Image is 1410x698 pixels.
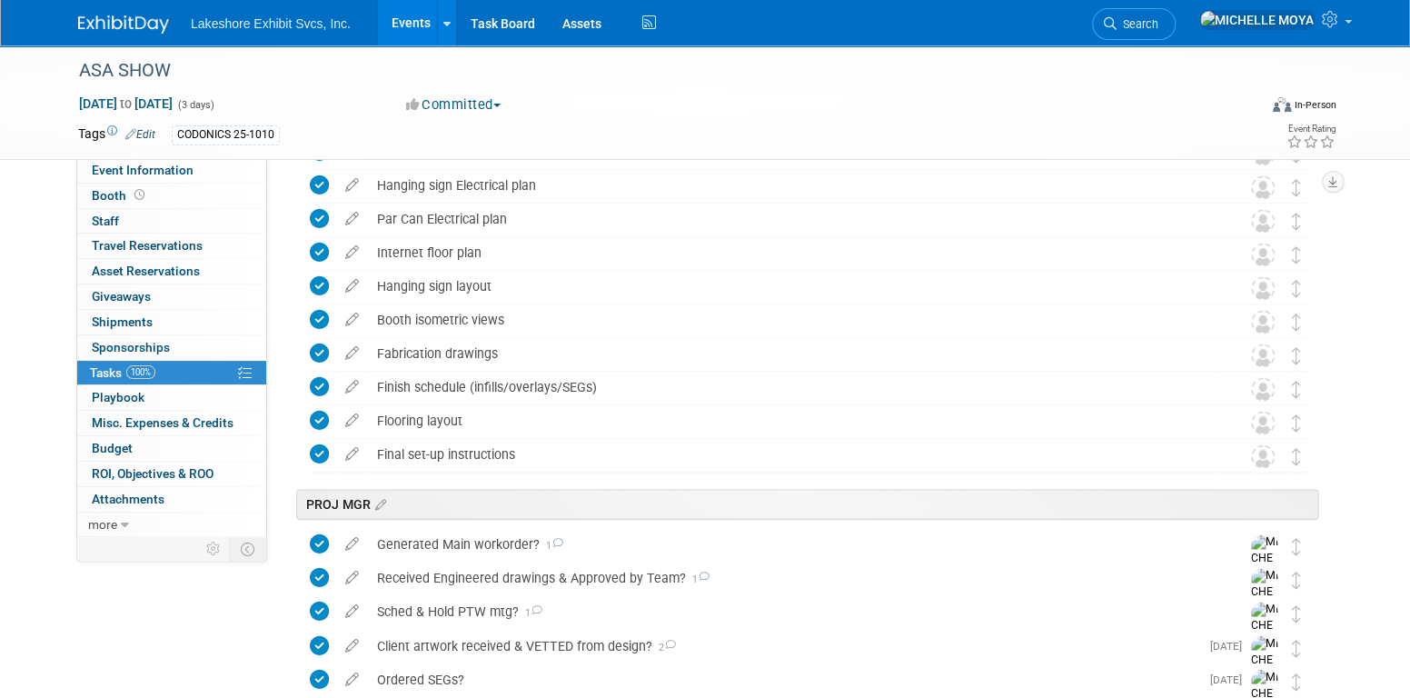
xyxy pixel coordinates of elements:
[131,188,148,202] span: Booth not reserved yet
[92,264,200,278] span: Asset Reservations
[1292,414,1301,432] i: Move task
[88,517,117,532] span: more
[125,128,155,141] a: Edit
[191,16,351,31] span: Lakeshore Exhibit Svcs, Inc.
[296,489,1318,519] div: PROJ MGR
[1149,95,1336,122] div: Event Format
[92,163,194,177] span: Event Information
[368,204,1215,234] div: Par Can Electrical plan
[519,607,542,619] span: 1
[92,238,203,253] span: Travel Reservations
[78,15,169,34] img: ExhibitDay
[1251,310,1275,334] img: Unassigned
[92,289,151,304] span: Giveaways
[368,529,1215,560] div: Generated Main workorder?
[368,405,1215,436] div: Flooring layout
[77,361,266,385] a: Tasks100%
[77,234,266,258] a: Travel Reservations
[77,209,266,234] a: Staff
[92,340,170,354] span: Sponsorships
[1292,381,1301,398] i: Move task
[368,372,1215,403] div: Finish schedule (infills/overlays/SEGs)
[1292,213,1301,230] i: Move task
[176,99,214,111] span: (3 days)
[1092,8,1176,40] a: Search
[92,415,233,430] span: Misc. Expenses & Credits
[1251,534,1278,614] img: MICHELLE MOYA
[336,570,368,586] a: edit
[1292,280,1301,297] i: Move task
[1251,568,1278,648] img: MICHELLE MOYA
[92,390,144,404] span: Playbook
[230,537,267,561] td: Toggle Event Tabs
[336,536,368,553] a: edit
[1251,276,1275,300] img: Unassigned
[368,439,1215,470] div: Final set-up instructions
[336,278,368,294] a: edit
[77,184,266,208] a: Booth
[400,95,508,115] button: Committed
[77,259,266,284] a: Asset Reservations
[117,96,134,111] span: to
[1292,538,1301,555] i: Move task
[336,312,368,328] a: edit
[77,462,266,486] a: ROI, Objectives & ROO
[1286,125,1336,134] div: Event Rating
[1251,344,1275,367] img: Unassigned
[336,244,368,261] a: edit
[368,304,1215,335] div: Booth isometric views
[1292,246,1301,264] i: Move task
[1294,98,1336,112] div: In-Person
[77,284,266,309] a: Giveaways
[77,487,266,512] a: Attachments
[336,446,368,463] a: edit
[336,211,368,227] a: edit
[336,379,368,395] a: edit
[1292,347,1301,364] i: Move task
[368,563,1215,593] div: Received Engineered drawings & Approved by Team?
[92,314,153,329] span: Shipments
[1251,175,1275,199] img: Unassigned
[368,596,1215,627] div: Sched & Hold PTW mtg?
[77,335,266,360] a: Sponsorships
[336,671,368,687] a: edit
[1292,448,1301,465] i: Move task
[368,170,1215,201] div: Hanging sign Electrical plan
[172,125,280,145] div: CODONICS 25-1010
[78,125,155,145] td: Tags
[336,413,368,429] a: edit
[652,641,676,653] span: 2
[336,177,368,194] a: edit
[368,271,1215,302] div: Hanging sign layout
[1210,639,1251,652] span: [DATE]
[540,540,563,552] span: 1
[336,603,368,620] a: edit
[1199,10,1315,30] img: MICHELLE MOYA
[78,95,174,112] span: [DATE] [DATE]
[1292,673,1301,690] i: Move task
[368,237,1215,268] div: Internet floor plan
[1292,605,1301,623] i: Move task
[77,513,266,537] a: more
[77,310,266,334] a: Shipments
[77,385,266,410] a: Playbook
[1251,411,1275,434] img: Unassigned
[1273,97,1291,112] img: Format-Inperson.png
[1251,209,1275,233] img: Unassigned
[92,214,119,228] span: Staff
[92,466,213,481] span: ROI, Objectives & ROO
[90,365,155,380] span: Tasks
[92,188,148,203] span: Booth
[1117,17,1158,31] span: Search
[1292,314,1301,331] i: Move task
[1251,602,1278,682] img: MICHELLE MOYA
[1251,444,1275,468] img: Unassigned
[1292,572,1301,589] i: Move task
[92,492,164,506] span: Attachments
[1251,243,1275,266] img: Unassigned
[1251,377,1275,401] img: Unassigned
[77,158,266,183] a: Event Information
[77,436,266,461] a: Budget
[368,630,1199,661] div: Client artwork received & VETTED from design?
[336,345,368,362] a: edit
